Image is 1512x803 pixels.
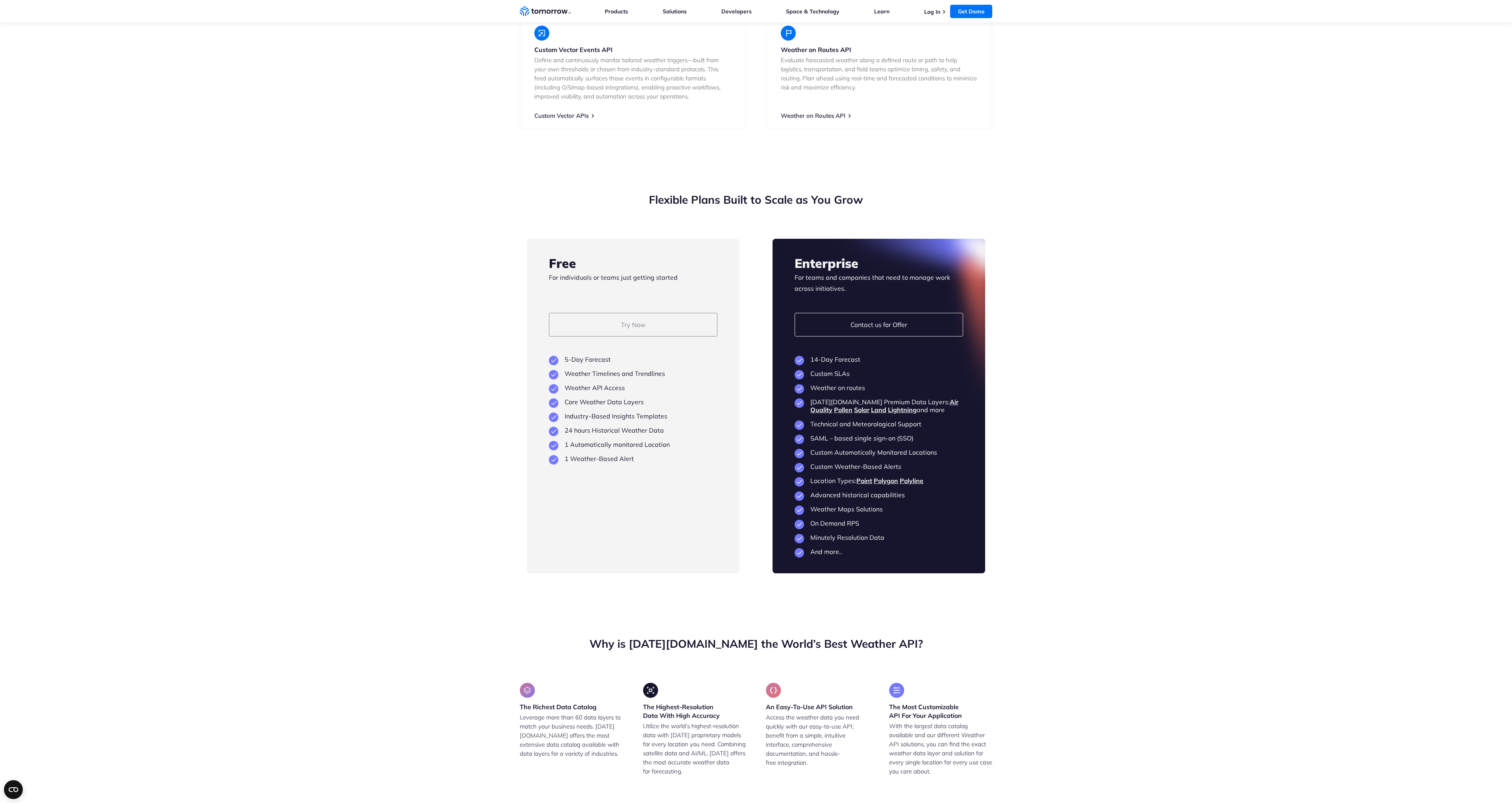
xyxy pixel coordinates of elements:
li: 5-Day Forecast [549,355,717,363]
p: Evaluate forecasted weather along a defined route or path to help logistics, transportation, and ... [781,56,978,92]
li: Location Types: [795,477,963,485]
a: Pollen [834,406,852,414]
a: Home link [520,6,571,17]
a: Solutions [663,8,687,15]
li: Weather Timelines and Trendlines [549,370,717,377]
a: Try Now [549,313,717,336]
a: Custom Vector APIs [534,112,589,119]
p: Access the weather data you need quickly with our easy-to-use API; benefit from a simple, intuiti... [766,713,869,767]
li: Core Weather Data Layers [549,398,717,406]
li: 1 Weather-Based Alert [549,455,717,463]
li: [DATE][DOMAIN_NAME] Premium Data Layers: and more [795,398,963,414]
h3: The Richest Data Catalog [520,703,597,711]
li: And more.. [795,548,963,556]
a: Polygon [874,477,898,485]
a: Learn [874,8,889,15]
ul: plan features [795,355,963,556]
a: Solar [854,406,869,414]
p: For individuals or teams just getting started [549,272,717,294]
a: Land [871,406,886,414]
h2: Flexible Plans Built to Scale as You Grow [527,192,985,207]
li: Advanced historical capabilities [795,491,963,499]
li: Industry-Based Insights Templates [549,412,717,420]
li: Weather API Access [549,384,717,392]
li: Minutely Resolution Data [795,533,963,541]
li: 14-Day Forecast [795,355,963,363]
a: Space & Technology [786,8,839,15]
a: Get Demo [950,5,992,18]
strong: Weather on Routes API [781,46,851,54]
p: Leverage more than 60 data layers to match your business needs. [DATE][DOMAIN_NAME] offers the mo... [520,713,623,758]
a: Polyline [900,477,923,485]
p: Define and continuously monitor tailored weather triggers—built from your own thresholds or chose... [534,56,731,101]
ul: plan features [549,355,717,463]
a: Point [856,477,872,485]
h2: Why is [DATE][DOMAIN_NAME] the World’s Best Weather API? [520,636,992,651]
a: Air Quality [810,398,958,414]
a: Log In [924,8,940,15]
li: Weather Maps Solutions [795,505,963,513]
strong: Custom Vector Events API [534,46,613,54]
button: Open CMP widget [4,780,23,799]
li: Custom SLAs [795,370,963,377]
a: Weather on Routes API [781,112,845,119]
h3: The Most Customizable API For Your Application [889,703,993,720]
a: Products [605,8,628,15]
a: Lightning [888,406,917,414]
li: SAML – based single sign-on (SSO) [795,434,963,442]
h3: The Highest-Resolution Data With High Accuracy [643,703,747,720]
li: Weather on routes [795,384,963,392]
a: Contact us for Offer [795,313,963,336]
p: With the largest data catalog available and our different Weather API solutions, you can find the... [889,721,993,776]
li: Technical and Meteorological Support [795,420,963,428]
li: Custom Automatically Monitored Locations [795,448,963,456]
h3: An Easy-To-Use API Solution [766,703,853,711]
p: Utilize the world’s highest-resolution data with [DATE] proprietary models for every location you... [643,721,747,794]
li: Custom Weather-Based Alerts [795,463,963,470]
a: Developers [721,8,752,15]
li: 24 hours Historical Weather Data [549,426,717,434]
h3: Free [549,255,717,272]
li: 1 Automatically monitored Location [549,441,717,448]
li: On Demand RPS [795,519,963,527]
